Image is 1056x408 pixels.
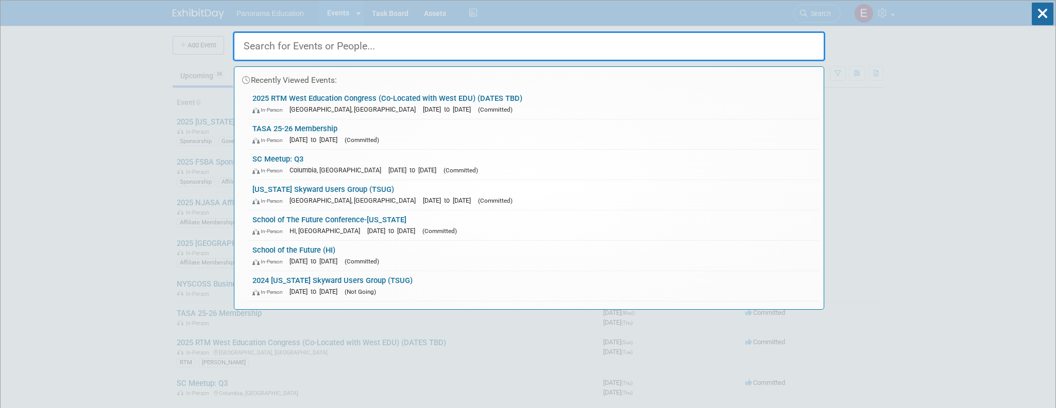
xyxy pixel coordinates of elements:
span: [DATE] to [DATE] [423,197,476,204]
span: [GEOGRAPHIC_DATA], [GEOGRAPHIC_DATA] [289,197,421,204]
span: [DATE] to [DATE] [289,257,343,265]
a: SC Meetup: Q3 In-Person Columbia, [GEOGRAPHIC_DATA] [DATE] to [DATE] (Committed) [247,150,819,180]
span: (Committed) [345,136,379,144]
span: (Committed) [444,167,478,174]
span: In-Person [252,137,287,144]
span: HI, [GEOGRAPHIC_DATA] [289,227,365,235]
span: [DATE] to [DATE] [423,105,476,113]
span: [DATE] to [DATE] [289,136,343,144]
span: (Committed) [478,106,513,113]
span: [DATE] to [DATE] [388,166,441,174]
div: Recently Viewed Events: [240,67,819,89]
span: [GEOGRAPHIC_DATA], [GEOGRAPHIC_DATA] [289,105,421,113]
a: 2025 RTM West Education Congress (Co-Located with West EDU) (DATES TBD) In-Person [GEOGRAPHIC_DAT... [247,89,819,119]
span: In-Person [252,228,287,235]
input: Search for Events or People... [233,31,825,61]
span: Columbia, [GEOGRAPHIC_DATA] [289,166,386,174]
span: [DATE] to [DATE] [289,288,343,295]
span: In-Person [252,289,287,295]
span: (Committed) [345,258,379,265]
span: (Committed) [422,227,457,235]
a: [US_STATE] Skyward Users Group (TSUG) In-Person [GEOGRAPHIC_DATA], [GEOGRAPHIC_DATA] [DATE] to [D... [247,180,819,210]
a: School of the Future (HI) In-Person [DATE] to [DATE] (Committed) [247,241,819,271]
a: School of The Future Conference-[US_STATE] In-Person HI, [GEOGRAPHIC_DATA] [DATE] to [DATE] (Comm... [247,210,819,240]
span: (Not Going) [345,288,376,295]
span: In-Person [252,107,287,113]
span: In-Person [252,167,287,174]
a: TASA 25-26 Membership In-Person [DATE] to [DATE] (Committed) [247,119,819,149]
span: (Committed) [478,197,513,204]
span: [DATE] to [DATE] [367,227,420,235]
span: In-Person [252,258,287,265]
a: 2024 [US_STATE] Skyward Users Group (TSUG) In-Person [DATE] to [DATE] (Not Going) [247,271,819,301]
span: In-Person [252,198,287,204]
